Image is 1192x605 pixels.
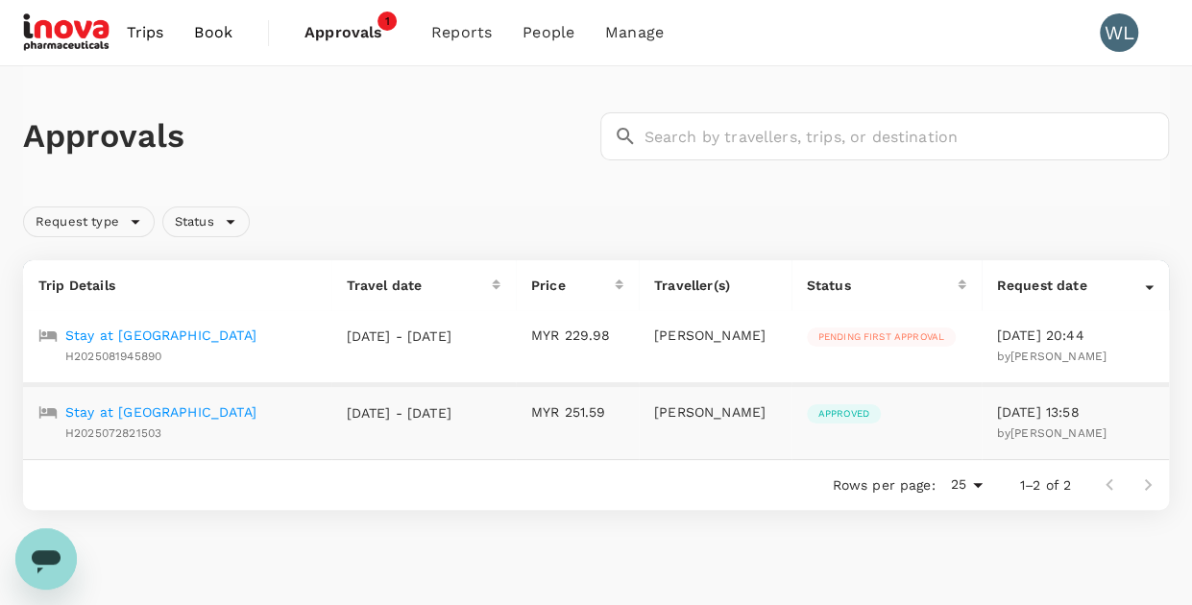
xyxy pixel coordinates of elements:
span: [PERSON_NAME] [1010,350,1107,363]
div: Price [531,276,615,295]
p: MYR 251.59 [531,402,623,422]
iframe: Button to launch messaging window [15,528,77,590]
span: Reports [431,21,492,44]
span: by [997,350,1107,363]
span: Approved [807,407,881,421]
span: Status [163,213,226,231]
span: [PERSON_NAME] [1010,426,1107,440]
a: Stay at [GEOGRAPHIC_DATA] [65,402,256,422]
h1: Approvals [23,116,593,157]
span: Approvals [304,21,401,44]
span: H2025081945890 [65,350,161,363]
a: Stay at [GEOGRAPHIC_DATA] [65,326,256,345]
div: 25 [942,471,988,498]
p: Trip Details [38,276,316,295]
p: Traveller(s) [654,276,776,295]
p: [DATE] - [DATE] [347,327,452,346]
div: Status [162,206,250,237]
img: iNova Pharmaceuticals [23,12,111,54]
p: [DATE] 13:58 [997,402,1154,422]
div: Request type [23,206,155,237]
span: by [997,426,1107,440]
input: Search by travellers, trips, or destination [645,112,1170,160]
span: 1 [377,12,397,31]
div: Request date [997,276,1145,295]
span: Manage [605,21,664,44]
span: Pending first approval [807,330,956,344]
p: 1–2 of 2 [1020,475,1071,495]
div: Status [807,276,958,295]
p: [DATE] 20:44 [997,326,1154,345]
div: Travel date [347,276,492,295]
p: [PERSON_NAME] [654,326,776,345]
span: Trips [127,21,164,44]
span: H2025072821503 [65,426,161,440]
p: [DATE] - [DATE] [347,403,452,423]
span: Book [194,21,232,44]
p: Rows per page: [832,475,935,495]
div: WL [1100,13,1138,52]
p: MYR 229.98 [531,326,623,345]
p: [PERSON_NAME] [654,402,776,422]
span: Request type [24,213,131,231]
span: People [523,21,574,44]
